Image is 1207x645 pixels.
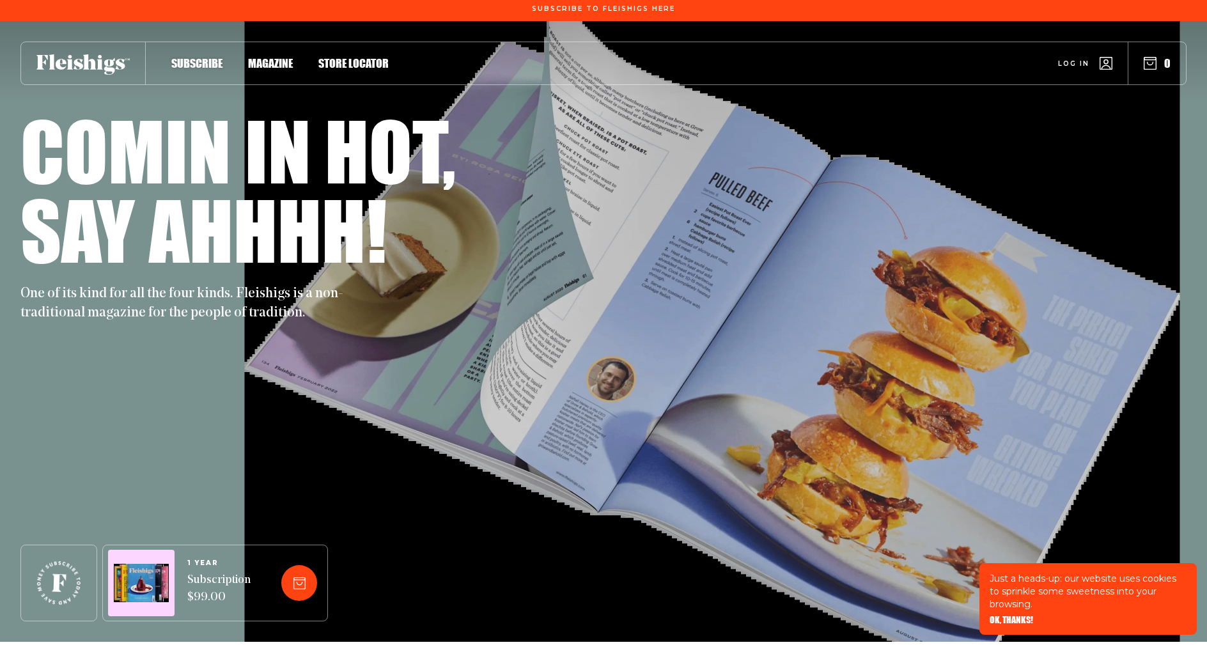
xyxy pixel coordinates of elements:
[20,284,353,323] p: One of its kind for all the four kinds. Fleishigs is a non-traditional magazine for the people of...
[990,616,1033,625] button: OK, THANKS!
[318,54,389,72] a: Store locator
[187,572,251,607] span: Subscription $99.00
[171,56,222,70] span: Subscribe
[248,54,293,72] a: Magazine
[532,5,675,13] span: Subscribe To Fleishigs Here
[171,54,222,72] a: Subscribe
[318,56,389,70] span: Store locator
[990,572,1187,610] p: Just a heads-up: our website uses cookies to sprinkle some sweetness into your browsing.
[187,559,251,567] span: 1 YEAR
[529,5,678,12] a: Subscribe To Fleishigs Here
[114,564,169,603] img: Magazines image
[248,56,293,70] span: Magazine
[20,190,387,269] h1: Say ahhhh!
[20,111,456,190] h1: Comin in hot,
[187,559,251,607] a: 1 YEARSubscription $99.00
[1144,56,1171,70] button: 0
